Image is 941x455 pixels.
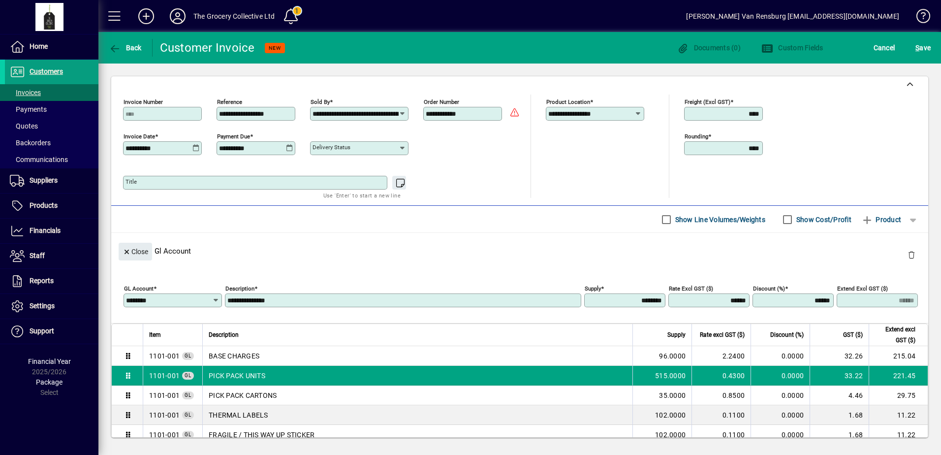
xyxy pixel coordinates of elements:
span: Reports [30,277,54,285]
span: Custom Fields [761,44,823,52]
span: Warehousing [149,390,180,400]
mat-label: Delivery status [313,144,350,151]
a: Invoices [5,84,98,101]
a: Home [5,34,98,59]
span: Documents (0) [677,44,741,52]
span: GST ($) [843,329,863,340]
label: Show Cost/Profit [794,215,851,225]
span: Item [149,329,161,340]
span: FRAGILE / THIS WAY UP STICKER [209,430,314,440]
span: Suppliers [30,176,58,184]
td: 221.45 [869,366,928,386]
a: Products [5,194,98,218]
mat-label: Product location [546,98,590,105]
mat-label: Title [125,178,137,185]
app-page-header-button: Close [116,247,155,256]
button: Delete [900,243,923,266]
td: 1.68 [810,405,869,425]
mat-label: Invoice date [124,133,155,140]
span: Communications [10,156,68,163]
button: Custom Fields [759,39,826,57]
td: 1.68 [810,425,869,445]
a: Quotes [5,118,98,134]
div: 0.1100 [698,430,745,440]
button: Back [106,39,144,57]
span: Backorders [10,139,51,147]
mat-label: Rate excl GST ($) [669,285,713,292]
span: 35.0000 [659,390,686,400]
mat-label: Rounding [685,133,708,140]
div: The Grocery Collective Ltd [193,8,275,24]
mat-label: Invoice number [124,98,163,105]
span: Discount (%) [770,329,804,340]
td: 11.22 [869,425,928,445]
span: Back [109,44,142,52]
a: Financials [5,219,98,243]
a: Support [5,319,98,344]
a: Staff [5,244,98,268]
button: Cancel [871,39,898,57]
button: Documents (0) [674,39,743,57]
span: Customers [30,67,63,75]
span: GL [185,373,191,378]
span: Warehousing [149,351,180,361]
mat-label: Supply [585,285,601,292]
mat-label: Reference [217,98,242,105]
span: Payments [10,105,47,113]
button: Save [913,39,933,57]
span: Warehousing [149,371,180,381]
a: Reports [5,269,98,293]
a: Settings [5,294,98,319]
mat-label: Discount (%) [753,285,785,292]
mat-label: Order number [424,98,459,105]
span: Warehousing [149,430,180,440]
td: 0.0000 [751,346,810,366]
td: 29.75 [869,386,928,405]
div: 0.8500 [698,390,745,400]
td: 11.22 [869,405,928,425]
td: 33.22 [810,366,869,386]
td: 0.0000 [751,425,810,445]
span: PICK PACK CARTONS [209,390,277,400]
span: Extend excl GST ($) [875,324,915,346]
span: GL [185,392,191,398]
app-page-header-button: Back [98,39,153,57]
span: Financials [30,227,61,234]
td: 0.0000 [751,366,810,386]
span: Product [861,212,901,227]
mat-label: Payment due [217,133,250,140]
td: 32.26 [810,346,869,366]
div: Gl Account [111,233,928,269]
span: PICK PACK UNITS [209,371,265,381]
span: Settings [30,302,55,310]
span: 102.0000 [655,410,686,420]
span: Invoices [10,89,41,97]
span: S [915,44,919,52]
mat-label: GL Account [124,285,154,292]
span: Staff [30,252,45,260]
span: Products [30,201,58,209]
td: 215.04 [869,346,928,366]
mat-label: Freight (excl GST) [685,98,730,105]
mat-hint: Use 'Enter' to start a new line [323,190,401,201]
span: Home [30,42,48,50]
button: Profile [162,7,193,25]
div: 2.2400 [698,351,745,361]
div: [PERSON_NAME] Van Rensburg [EMAIL_ADDRESS][DOMAIN_NAME] [686,8,899,24]
label: Show Line Volumes/Weights [673,215,765,225]
a: Knowledge Base [909,2,929,34]
button: Product [856,211,906,228]
span: 102.0000 [655,430,686,440]
button: Add [130,7,162,25]
a: Communications [5,151,98,168]
span: Quotes [10,122,38,130]
span: Package [36,378,63,386]
a: Backorders [5,134,98,151]
a: Suppliers [5,168,98,193]
span: Close [123,244,148,260]
span: Description [209,329,239,340]
a: Payments [5,101,98,118]
span: GL [185,353,191,358]
span: Support [30,327,54,335]
td: 0.0000 [751,386,810,405]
